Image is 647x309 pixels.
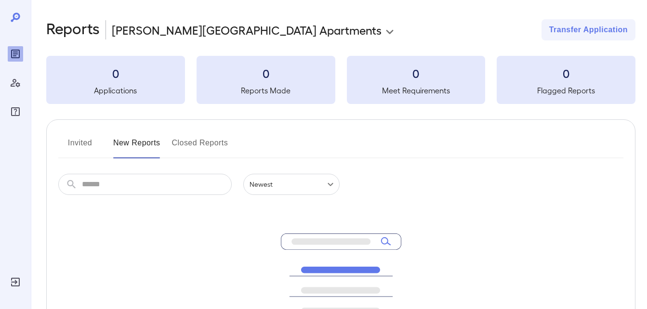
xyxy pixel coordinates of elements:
[347,65,486,81] h3: 0
[197,85,335,96] h5: Reports Made
[8,75,23,90] div: Manage Users
[243,174,340,195] div: Newest
[46,19,100,40] h2: Reports
[113,135,160,158] button: New Reports
[46,56,635,104] summary: 0Applications0Reports Made0Meet Requirements0Flagged Reports
[172,135,228,158] button: Closed Reports
[58,135,102,158] button: Invited
[497,65,635,81] h3: 0
[8,46,23,62] div: Reports
[8,104,23,119] div: FAQ
[8,274,23,290] div: Log Out
[541,19,635,40] button: Transfer Application
[197,65,335,81] h3: 0
[347,85,486,96] h5: Meet Requirements
[112,22,382,38] p: [PERSON_NAME][GEOGRAPHIC_DATA] Apartments
[46,65,185,81] h3: 0
[497,85,635,96] h5: Flagged Reports
[46,85,185,96] h5: Applications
